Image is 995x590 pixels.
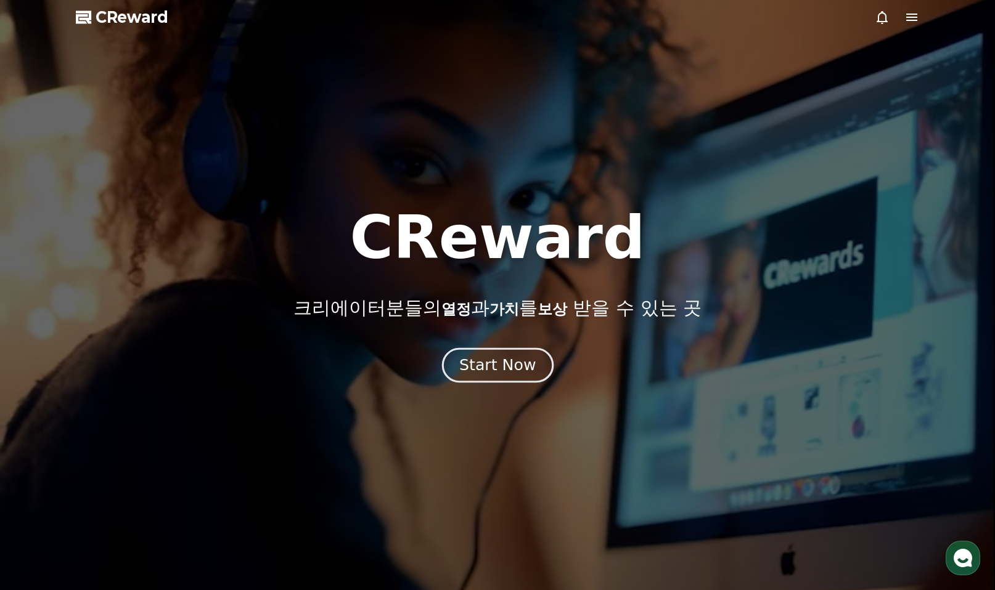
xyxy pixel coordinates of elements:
[538,301,567,318] span: 보상
[190,409,205,419] span: 설정
[459,355,536,376] div: Start Now
[489,301,519,318] span: 가치
[159,390,237,421] a: 설정
[441,348,553,383] button: Start Now
[76,7,168,27] a: CReward
[81,390,159,421] a: 대화
[444,361,551,373] a: Start Now
[96,7,168,27] span: CReward
[4,390,81,421] a: 홈
[39,409,46,419] span: 홈
[293,297,702,319] p: 크리에이터분들의 과 를 받을 수 있는 곳
[350,208,645,267] h1: CReward
[441,301,471,318] span: 열정
[113,410,128,419] span: 대화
